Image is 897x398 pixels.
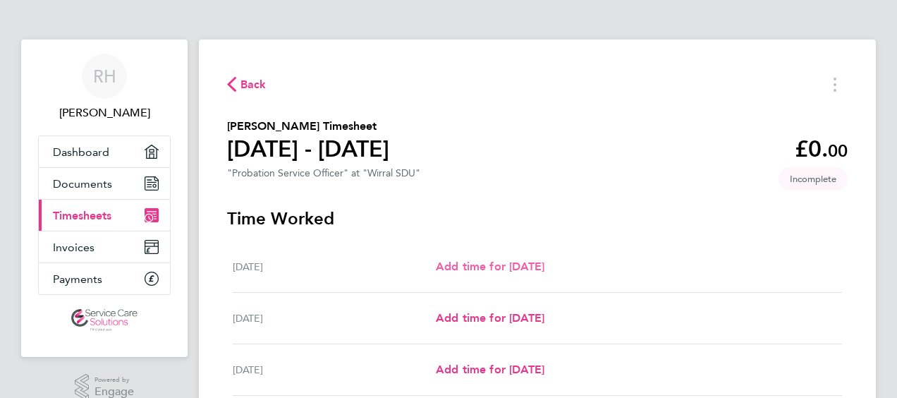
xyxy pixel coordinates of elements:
a: Payments [39,263,170,294]
a: Go to home page [38,309,171,332]
span: Add time for [DATE] [436,363,544,376]
a: Dashboard [39,136,170,167]
div: "Probation Service Officer" at "Wirral SDU" [227,167,420,179]
span: Payments [53,272,102,286]
a: Documents [39,168,170,199]
button: Timesheets Menu [822,73,848,95]
a: Add time for [DATE] [436,361,544,378]
h1: [DATE] - [DATE] [227,135,389,163]
span: Powered by [94,374,134,386]
nav: Main navigation [21,40,188,357]
img: servicecare-logo-retina.png [71,309,138,332]
h2: [PERSON_NAME] Timesheet [227,118,389,135]
span: Rachel Heggarty [38,104,171,121]
div: [DATE] [233,310,436,327]
div: [DATE] [233,258,436,275]
span: Invoices [53,241,94,254]
div: [DATE] [233,361,436,378]
a: RH[PERSON_NAME] [38,54,171,121]
span: Back [240,76,267,93]
span: This timesheet is Incomplete. [779,167,848,191]
span: Add time for [DATE] [436,311,544,325]
span: Documents [53,177,112,191]
span: Add time for [DATE] [436,260,544,273]
span: Dashboard [53,145,109,159]
a: Invoices [39,231,170,263]
a: Timesheets [39,200,170,231]
span: Timesheets [53,209,111,222]
a: Add time for [DATE] [436,258,544,275]
button: Back [227,76,267,93]
a: Add time for [DATE] [436,310,544,327]
app-decimal: £0. [795,135,848,162]
h3: Time Worked [227,207,848,230]
span: RH [93,67,116,85]
span: 00 [828,140,848,161]
span: Engage [94,386,134,398]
